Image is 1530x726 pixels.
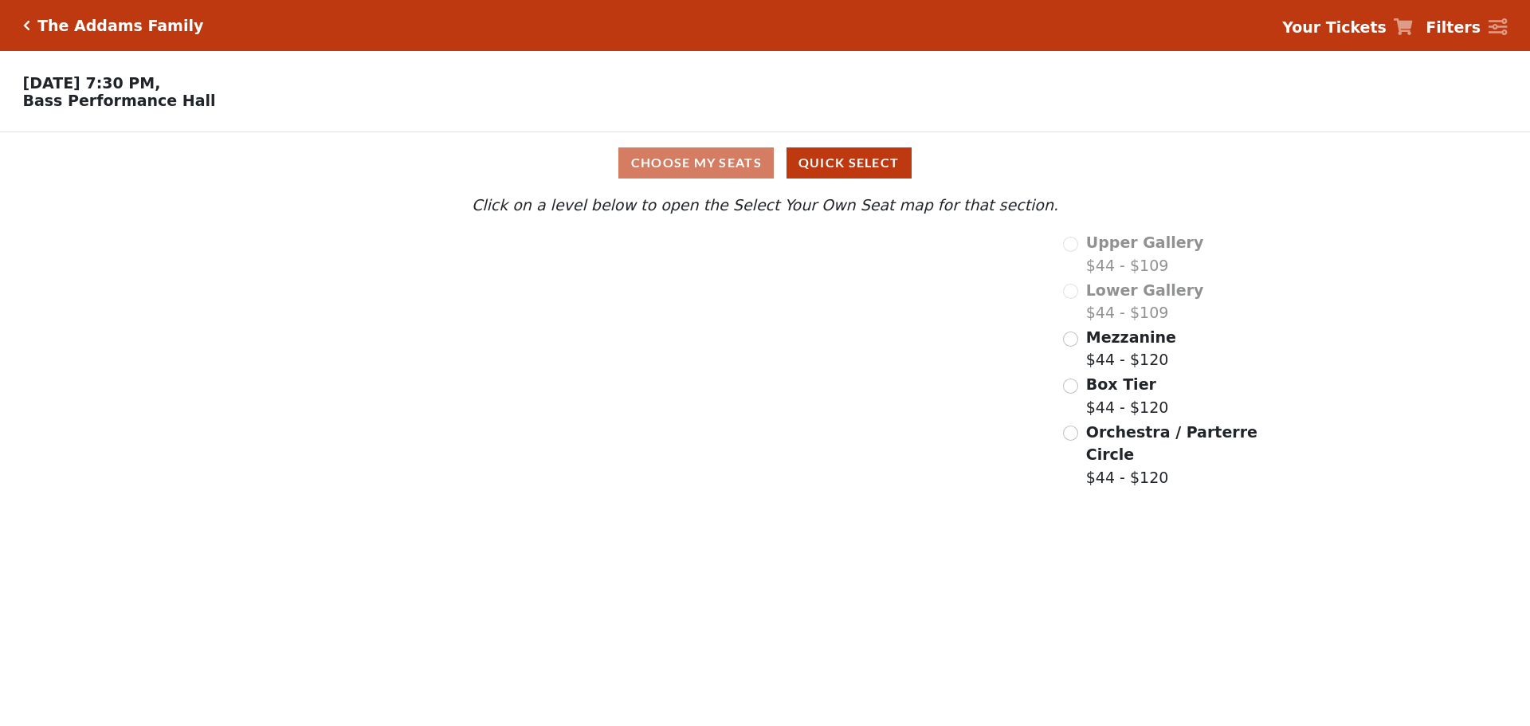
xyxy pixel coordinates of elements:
[1086,373,1169,418] label: $44 - $120
[1426,16,1507,39] a: Filters
[1086,281,1204,299] span: Lower Gallery
[1426,18,1481,36] strong: Filters
[1086,326,1176,371] label: $44 - $120
[1282,18,1387,36] strong: Your Tickets
[1086,328,1176,346] span: Mezzanine
[1086,233,1204,251] span: Upper Gallery
[787,147,912,179] button: Quick Select
[551,501,863,689] path: Orchestra / Parterre Circle - Seats Available: 32
[23,20,30,31] a: Click here to go back to filters
[202,194,1328,217] p: Click on a level below to open the Select Your Own Seat map for that section.
[1086,375,1156,393] span: Box Tier
[1086,421,1260,489] label: $44 - $120
[1282,16,1413,39] a: Your Tickets
[405,305,731,409] path: Lower Gallery - Seats Available: 0
[1086,423,1257,464] span: Orchestra / Parterre Circle
[37,17,203,35] h5: The Addams Family
[1086,279,1204,324] label: $44 - $109
[380,245,688,319] path: Upper Gallery - Seats Available: 0
[1086,231,1204,277] label: $44 - $109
